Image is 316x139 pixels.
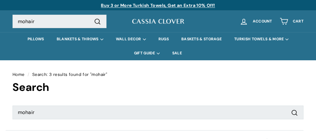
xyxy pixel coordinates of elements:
span: Cart [293,19,303,23]
summary: BLANKETS & THROWS [50,32,110,46]
a: Cart [276,12,307,31]
a: PILLOWS [21,32,50,46]
span: Account [253,19,272,23]
span: / [26,72,31,77]
a: Home [13,72,25,77]
a: BASKETS & STORAGE [175,32,228,46]
a: SALE [166,46,188,60]
summary: WALL DECOR [110,32,152,46]
nav: breadcrumbs [13,71,303,78]
span: Search: 3 results found for "mohair" [32,72,107,77]
h1: Search [13,81,303,93]
summary: TURKISH TOWELS & MORE [228,32,295,46]
a: RUGS [152,32,175,46]
a: Account [236,12,276,31]
summary: GIFT GUIDE [128,46,166,60]
a: Buy 3 or More Turkish Towels, Get an Extra 10% Off! [101,2,215,8]
input: Search [13,15,106,28]
input: Search [13,106,303,119]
